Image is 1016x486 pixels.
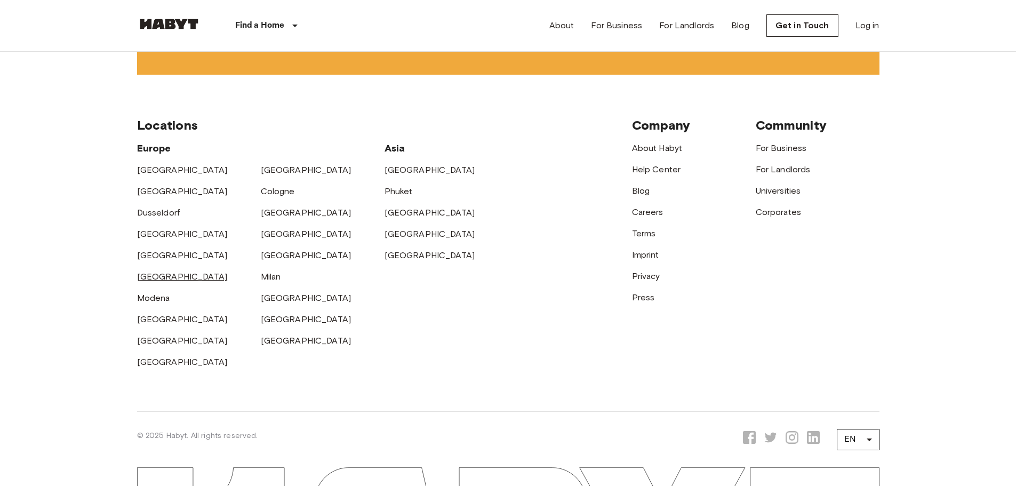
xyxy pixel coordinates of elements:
a: [GEOGRAPHIC_DATA] [385,165,475,175]
a: [GEOGRAPHIC_DATA] [137,272,228,282]
a: Get in Touch [766,14,838,37]
a: [GEOGRAPHIC_DATA] [137,229,228,239]
a: About Habyt [632,143,683,153]
a: For Landlords [756,164,811,174]
span: © 2025 Habyt. All rights reserved. [137,431,258,440]
a: Privacy [632,271,660,281]
a: [GEOGRAPHIC_DATA] [137,186,228,196]
a: Dusseldorf [137,208,180,218]
a: [GEOGRAPHIC_DATA] [261,250,351,260]
a: Press [632,292,655,302]
a: Modena [137,293,170,303]
a: Phuket [385,186,413,196]
a: [GEOGRAPHIC_DATA] [385,250,475,260]
a: [GEOGRAPHIC_DATA] [137,357,228,367]
a: For Business [591,19,642,32]
div: EN [837,425,879,455]
a: Careers [632,207,663,217]
a: Cologne [261,186,295,196]
a: Milan [261,272,281,282]
a: Universities [756,186,801,196]
a: For Business [756,143,807,153]
a: [GEOGRAPHIC_DATA] [261,314,351,324]
span: Company [632,117,691,133]
a: [GEOGRAPHIC_DATA] [261,165,351,175]
span: Community [756,117,827,133]
img: Habyt [137,19,201,29]
a: [GEOGRAPHIC_DATA] [137,250,228,260]
a: [GEOGRAPHIC_DATA] [261,336,351,346]
a: Help Center [632,164,681,174]
a: Blog [632,186,650,196]
a: For Landlords [659,19,714,32]
a: [GEOGRAPHIC_DATA] [137,336,228,346]
a: About [549,19,574,32]
a: Log in [855,19,879,32]
a: [GEOGRAPHIC_DATA] [261,229,351,239]
span: Locations [137,117,198,133]
a: Imprint [632,250,659,260]
span: Asia [385,142,405,154]
a: [GEOGRAPHIC_DATA] [261,293,351,303]
a: Corporates [756,207,802,217]
a: [GEOGRAPHIC_DATA] [137,165,228,175]
a: Blog [731,19,749,32]
a: [GEOGRAPHIC_DATA] [385,208,475,218]
a: [GEOGRAPHIC_DATA] [385,229,475,239]
a: Terms [632,228,656,238]
span: Europe [137,142,171,154]
p: Find a Home [235,19,285,32]
a: [GEOGRAPHIC_DATA] [261,208,351,218]
a: [GEOGRAPHIC_DATA] [137,314,228,324]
